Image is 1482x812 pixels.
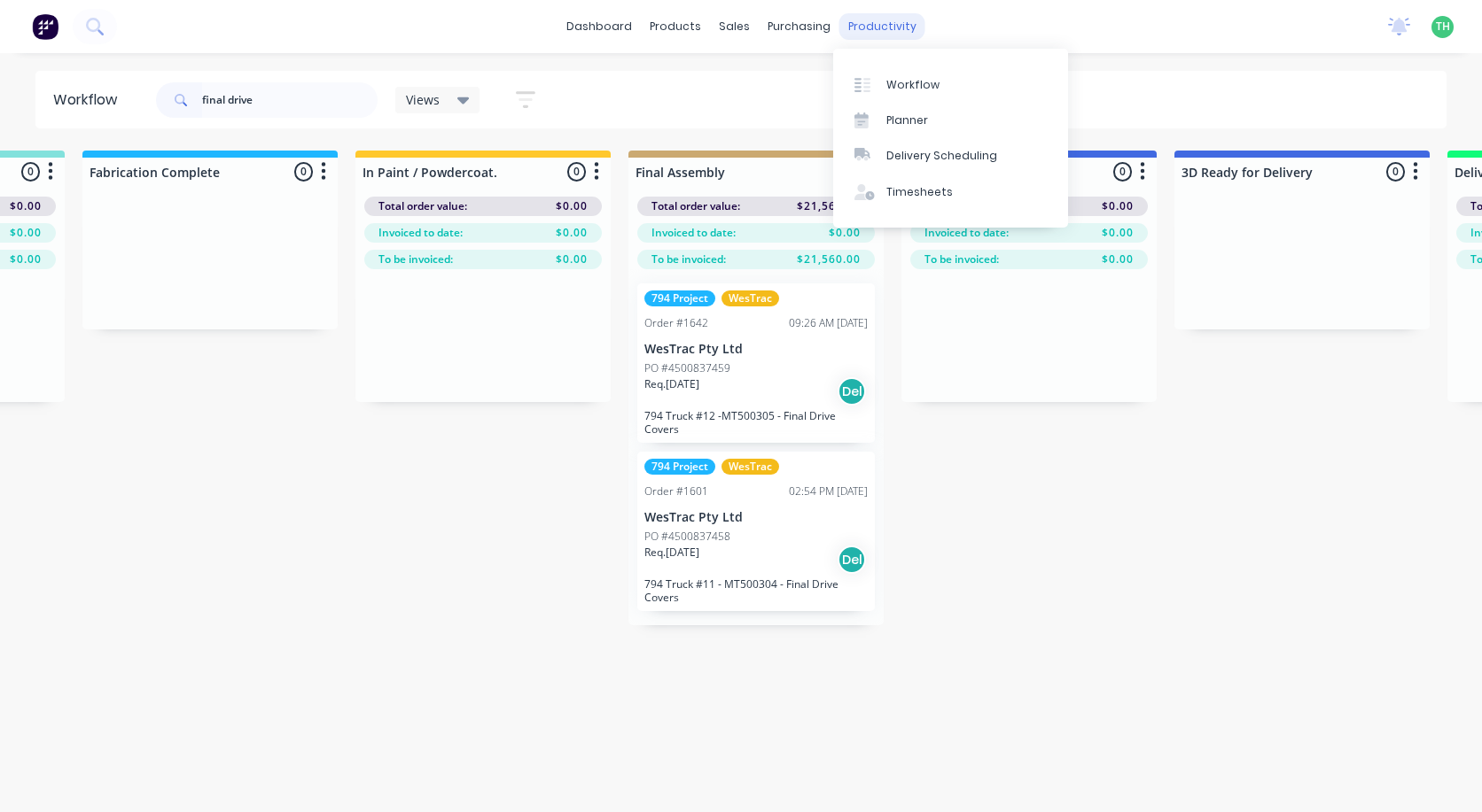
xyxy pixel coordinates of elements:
span: Total order value: [651,198,740,214]
span: $0.00 [10,198,42,214]
p: WesTrac Pty Ltd [644,342,868,357]
span: Invoiced to date: [378,225,463,241]
div: productivity [839,13,925,40]
div: Workflow [53,89,126,111]
span: TH [1436,19,1450,35]
div: Del [838,545,866,574]
div: sales [710,13,759,40]
span: $0.00 [1102,251,1134,267]
img: Factory [32,13,58,40]
div: WesTrac [721,459,779,475]
div: 794 Project [644,459,715,475]
a: Delivery Scheduling [833,138,1068,174]
div: 02:54 PM [DATE] [789,483,868,499]
div: Del [838,377,866,406]
span: Views [406,90,440,109]
p: 794 Truck #11 - MT500304 - Final Drive Covers [644,577,868,604]
div: Workflow [886,77,940,93]
div: Timesheets [886,184,953,200]
div: 794 ProjectWesTracOrder #160102:54 PM [DATE]WesTrac Pty LtdPO #4500837458Req.[DATE]Del794 Truck #... [637,452,875,611]
div: purchasing [759,13,839,40]
input: Search for orders... [202,82,378,118]
span: $0.00 [556,198,588,214]
p: PO #4500837459 [644,360,730,376]
span: $0.00 [10,225,42,241]
span: $0.00 [1102,225,1134,241]
span: $0.00 [556,225,588,241]
div: 09:26 AM [DATE] [789,315,868,331]
p: WesTrac Pty Ltd [644,510,868,525]
div: Order #1601 [644,483,708,499]
span: $0.00 [10,251,42,267]
p: PO #4500837458 [644,529,730,545]
div: Delivery Scheduling [886,148,997,164]
span: To be invoiced: [378,251,453,267]
span: $21,560.00 [797,251,861,267]
a: Timesheets [833,174,1068,210]
div: Order #1642 [644,315,708,331]
span: Total order value: [378,198,467,214]
span: To be invoiced: [651,251,726,267]
span: To be invoiced: [924,251,999,267]
div: WesTrac [721,290,779,306]
span: $0.00 [829,225,861,241]
p: Req. [DATE] [644,376,699,392]
span: $0.00 [556,251,588,267]
span: Invoiced to date: [651,225,736,241]
span: $21,560.00 [797,198,861,214]
span: $0.00 [1102,198,1134,214]
a: dashboard [558,13,641,40]
div: products [641,13,710,40]
a: Planner [833,103,1068,138]
p: Req. [DATE] [644,545,699,561]
a: Workflow [833,66,1068,102]
div: Planner [886,112,928,128]
p: 794 Truck #12 -MT500305 - Final Drive Covers [644,409,868,436]
div: 794 Project [644,290,715,306]
div: 794 ProjectWesTracOrder #164209:26 AM [DATE]WesTrac Pty LtdPO #4500837459Req.[DATE]Del794 Truck #... [637,283,875,443]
